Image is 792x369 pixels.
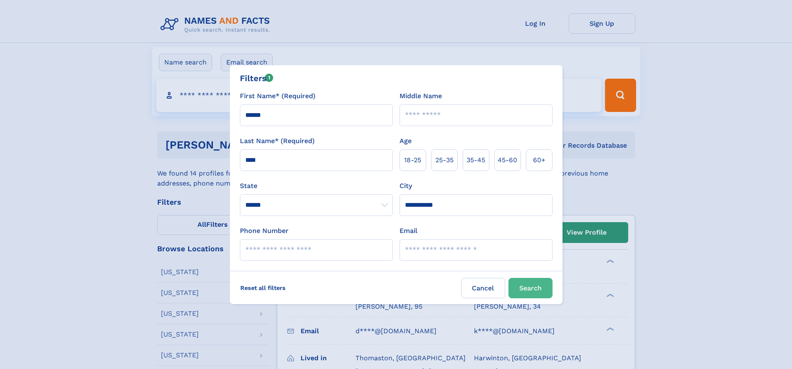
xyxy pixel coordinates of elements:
label: Phone Number [240,226,289,236]
label: Age [400,136,412,146]
label: City [400,181,412,191]
label: Middle Name [400,91,442,101]
label: Last Name* (Required) [240,136,315,146]
span: 35‑45 [466,155,485,165]
label: State [240,181,393,191]
label: Email [400,226,417,236]
label: Cancel [461,278,505,298]
label: First Name* (Required) [240,91,316,101]
button: Search [508,278,553,298]
div: Filters [240,72,274,84]
span: 18‑25 [404,155,421,165]
span: 60+ [533,155,545,165]
span: 25‑35 [435,155,454,165]
label: Reset all filters [235,278,291,298]
span: 45‑60 [498,155,517,165]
